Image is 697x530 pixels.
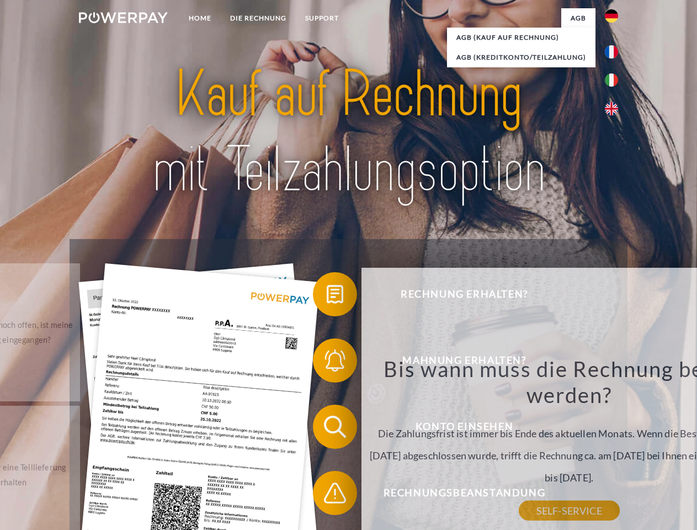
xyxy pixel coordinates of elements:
[321,280,349,308] img: qb_bill.svg
[313,272,600,316] button: Rechnung erhalten?
[79,12,168,23] img: logo-powerpay-white.svg
[105,53,592,211] img: title-powerpay_de.svg
[605,102,618,115] img: en
[321,479,349,507] img: qb_warning.svg
[313,338,600,383] button: Mahnung erhalten?
[296,8,348,28] a: SUPPORT
[447,47,595,67] a: AGB (Kreditkonto/Teilzahlung)
[321,413,349,441] img: qb_search.svg
[221,8,296,28] a: DIE RECHNUNG
[313,471,600,515] button: Rechnungsbeanstandung
[605,73,618,87] img: it
[605,9,618,23] img: de
[447,28,595,47] a: AGB (Kauf auf Rechnung)
[561,8,595,28] a: agb
[605,45,618,59] img: fr
[519,501,620,521] a: SELF-SERVICE
[321,347,349,374] img: qb_bell.svg
[179,8,221,28] a: Home
[313,405,600,449] button: Konto einsehen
